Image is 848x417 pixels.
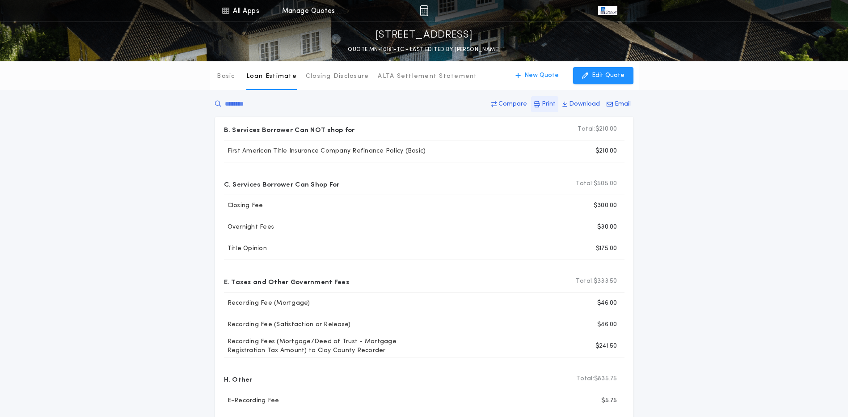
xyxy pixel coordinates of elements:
[348,45,500,54] p: QUOTE MN-10181-TC - LAST EDITED BY [PERSON_NAME]
[246,72,297,81] p: Loan Estimate
[576,374,617,383] p: $835.75
[595,147,617,156] p: $210.00
[217,72,235,81] p: Basic
[224,299,310,308] p: Recording Fee (Mortgage)
[224,177,340,191] p: C. Services Borrower Can Shop For
[597,299,617,308] p: $46.00
[578,125,617,134] p: $210.00
[524,71,559,80] p: New Quote
[576,277,617,286] p: $333.50
[598,6,617,15] img: vs-icon
[615,100,631,109] p: Email
[597,223,617,232] p: $30.00
[306,72,369,81] p: Closing Disclosure
[224,223,274,232] p: Overnight Fees
[224,274,349,289] p: E. Taxes and Other Government Fees
[224,147,426,156] p: First American Title Insurance Company Refinance Policy (Basic)
[506,67,568,84] button: New Quote
[224,122,355,136] p: B. Services Borrower Can NOT shop for
[578,125,595,134] b: Total:
[224,201,263,210] p: Closing Fee
[560,96,603,112] button: Download
[576,179,594,188] b: Total:
[420,5,428,16] img: img
[596,244,617,253] p: $175.00
[378,72,477,81] p: ALTA Settlement Statement
[573,67,633,84] button: Edit Quote
[576,277,594,286] b: Total:
[224,244,267,253] p: Title Opinion
[542,100,556,109] p: Print
[489,96,530,112] button: Compare
[594,201,617,210] p: $300.00
[224,372,253,386] p: H. Other
[576,179,617,188] p: $505.00
[498,100,527,109] p: Compare
[569,100,600,109] p: Download
[601,396,617,405] p: $5.75
[375,28,473,43] p: [STREET_ADDRESS]
[576,374,594,383] b: Total:
[592,71,624,80] p: Edit Quote
[531,96,558,112] button: Print
[604,96,633,112] button: Email
[224,396,279,405] p: E-Recording Fee
[597,320,617,329] p: $46.00
[224,320,351,329] p: Recording Fee (Satisfaction or Release)
[595,342,617,351] p: $241.50
[224,337,432,355] p: Recording Fees (Mortgage/Deed of Trust - Mortgage Registration Tax Amount) to Clay County Recorder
